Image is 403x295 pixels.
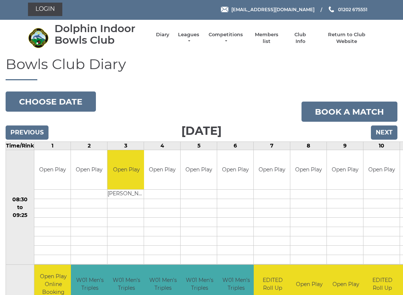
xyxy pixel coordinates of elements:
td: 4 [144,142,181,150]
a: Return to Club Website [319,31,375,45]
a: Competitions [208,31,244,45]
span: 01202 675551 [338,6,368,12]
a: Diary [156,31,169,38]
td: 08:30 to 09:25 [6,150,34,265]
button: Choose date [6,91,96,112]
td: Open Play [71,150,107,189]
td: 5 [181,142,217,150]
td: [PERSON_NAME] [107,189,145,199]
img: Phone us [329,6,334,12]
img: Dolphin Indoor Bowls Club [28,28,49,48]
div: Dolphin Indoor Bowls Club [54,23,149,46]
td: 10 [363,142,400,150]
input: Previous [6,125,49,140]
td: Open Play [327,150,363,189]
input: Next [371,125,397,140]
td: 7 [254,142,290,150]
td: 3 [107,142,144,150]
img: Email [221,7,228,12]
td: 2 [71,142,107,150]
td: Open Play [290,150,327,189]
a: Login [28,3,62,16]
td: Open Play [217,150,253,189]
td: 6 [217,142,254,150]
a: Members list [251,31,282,45]
a: Leagues [177,31,200,45]
td: Open Play [363,150,400,189]
h1: Bowls Club Diary [6,56,397,81]
a: Phone us 01202 675551 [328,6,368,13]
a: Book a match [302,102,397,122]
td: 1 [34,142,71,150]
td: Open Play [107,150,145,189]
td: Time/Rink [6,142,34,150]
td: Open Play [254,150,290,189]
span: [EMAIL_ADDRESS][DOMAIN_NAME] [231,6,315,12]
td: Open Play [144,150,180,189]
td: 9 [327,142,363,150]
td: Open Play [34,150,71,189]
td: 8 [290,142,327,150]
a: Club Info [290,31,311,45]
a: Email [EMAIL_ADDRESS][DOMAIN_NAME] [221,6,315,13]
td: Open Play [181,150,217,189]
